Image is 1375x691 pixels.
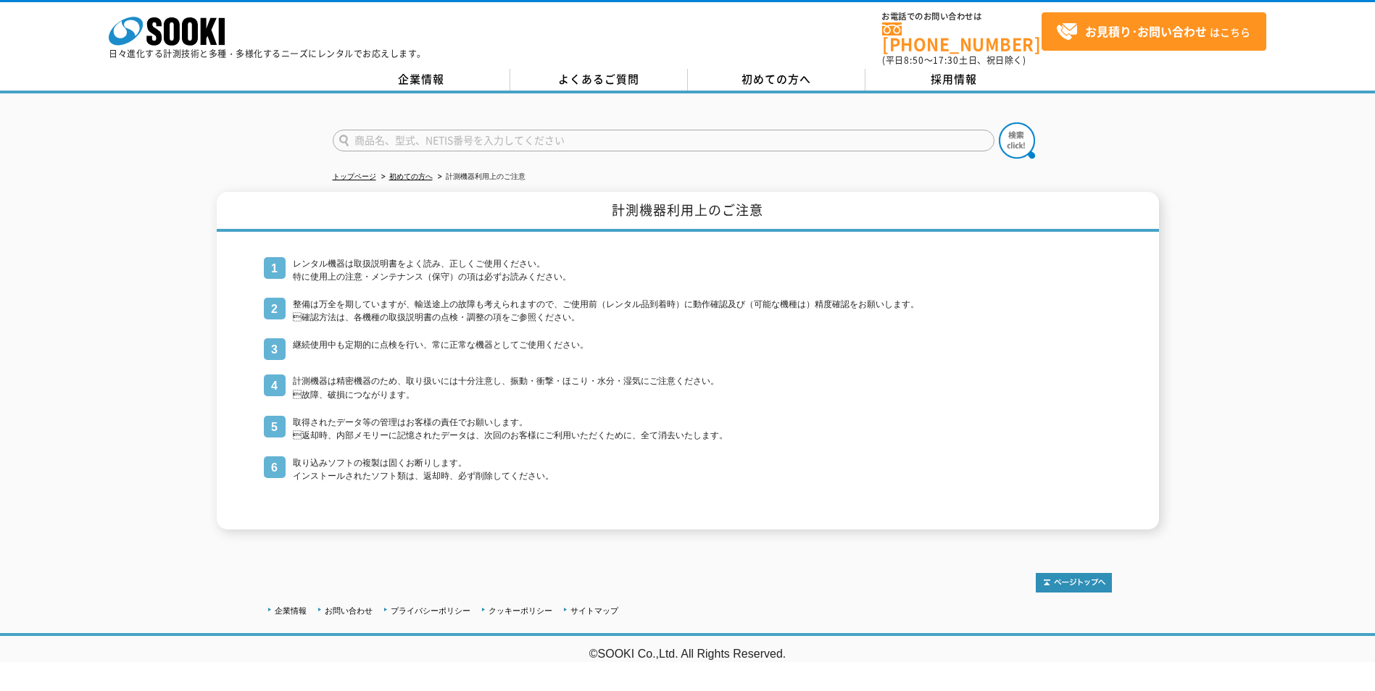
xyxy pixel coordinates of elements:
span: (平日 ～ 土日、祝日除く) [882,54,1026,67]
span: はこちら [1056,21,1250,43]
span: 初めての方へ [741,71,811,87]
h1: 計測機器利用上のご注意 [217,192,1159,232]
a: 初めての方へ [688,69,865,91]
li: 計測機器利用上のご注意 [435,169,526,185]
input: 商品名、型式、NETIS番号を入力してください [333,130,994,151]
a: お問い合わせ [325,606,373,615]
li: 取り込みソフトの複製は固くお断りします。 インストールされたソフト類は、返却時、必ず削除してください。 [264,456,1112,482]
img: トップページへ [1036,573,1112,592]
li: レンタル機器は取扱説明書をよく読み、正しくご使用ください。 特に使用上の注意・メンテナンス（保守）の項は必ずお読みください。 [264,257,1112,283]
p: 日々進化する計測技術と多種・多様化するニーズにレンタルでお応えします。 [109,49,426,58]
a: プライバシーポリシー [391,606,470,615]
span: 17:30 [933,54,959,67]
span: お電話でのお問い合わせは [882,12,1042,21]
a: 初めての方へ [389,172,433,180]
a: 企業情報 [275,606,307,615]
a: [PHONE_NUMBER] [882,22,1042,52]
li: 取得されたデータ等の管理はお客様の責任でお願いします。 返却時、内部メモリーに記憶されたデータは、次回のお客様にご利用いただくために、全て消去いたします。 [264,416,1112,442]
li: 継続使用中も定期的に点検を行い、常に正常な機器としてご使用ください。 [264,338,1112,360]
strong: お見積り･お問い合わせ [1085,22,1207,40]
a: 採用情報 [865,69,1043,91]
span: 8:50 [904,54,924,67]
a: トップページ [333,172,376,180]
a: よくあるご質問 [510,69,688,91]
a: お見積り･お問い合わせはこちら [1042,12,1266,51]
img: btn_search.png [999,122,1035,159]
li: 整備は万全を期していますが、輸送途上の故障も考えられますので、ご使用前（レンタル品到着時）に動作確認及び（可能な機種は）精度確認をお願いします。 確認方法は、各機種の取扱説明書の点検・調整の項... [264,298,1112,324]
li: 計測機器は精密機器のため、取り扱いには十分注意し、振動・衝撃・ほこり・水分・湿気にご注意ください。 故障、破損につながります。 [264,374,1112,401]
a: サイトマップ [570,606,618,615]
a: クッキーポリシー [489,606,552,615]
a: 企業情報 [333,69,510,91]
